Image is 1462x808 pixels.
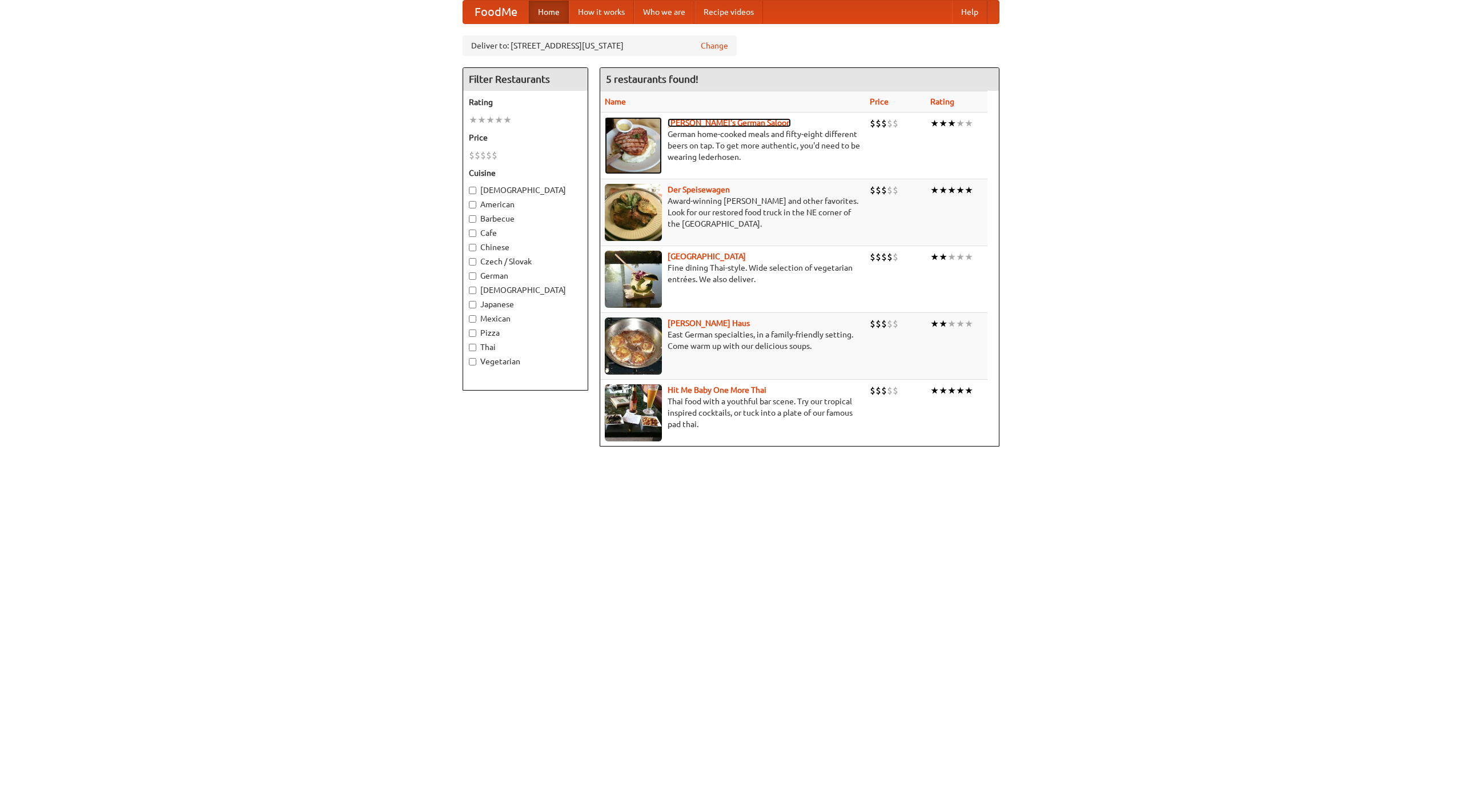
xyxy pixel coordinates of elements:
input: Chinese [469,244,476,251]
li: ★ [947,317,956,330]
li: $ [469,149,475,162]
li: ★ [930,384,939,397]
img: speisewagen.jpg [605,184,662,241]
li: $ [881,317,887,330]
input: German [469,272,476,280]
li: ★ [956,117,965,130]
li: $ [887,184,893,196]
label: German [469,270,582,282]
li: ★ [486,114,495,126]
li: $ [887,317,893,330]
a: Name [605,97,626,106]
li: $ [893,251,898,263]
label: Pizza [469,327,582,339]
label: Czech / Slovak [469,256,582,267]
li: $ [887,117,893,130]
li: $ [875,117,881,130]
li: ★ [939,117,947,130]
li: ★ [965,251,973,263]
img: kohlhaus.jpg [605,317,662,375]
li: $ [486,149,492,162]
li: $ [870,317,875,330]
div: Deliver to: [STREET_ADDRESS][US_STATE] [463,35,737,56]
a: Change [701,40,728,51]
label: Vegetarian [469,356,582,367]
a: Home [529,1,569,23]
a: Price [870,97,889,106]
li: $ [893,384,898,397]
li: $ [875,384,881,397]
b: [PERSON_NAME] Haus [668,319,750,328]
h5: Rating [469,97,582,108]
a: Hit Me Baby One More Thai [668,385,766,395]
p: Fine dining Thai-style. Wide selection of vegetarian entrées. We also deliver. [605,262,861,285]
a: Recipe videos [694,1,763,23]
img: esthers.jpg [605,117,662,174]
h4: Filter Restaurants [463,68,588,91]
a: How it works [569,1,634,23]
a: Rating [930,97,954,106]
p: East German specialties, in a family-friendly setting. Come warm up with our delicious soups. [605,329,861,352]
label: [DEMOGRAPHIC_DATA] [469,184,582,196]
li: ★ [956,251,965,263]
label: Cafe [469,227,582,239]
li: $ [875,184,881,196]
li: $ [893,317,898,330]
li: $ [480,149,486,162]
p: German home-cooked meals and fifty-eight different beers on tap. To get more authentic, you'd nee... [605,128,861,163]
label: Japanese [469,299,582,310]
img: babythai.jpg [605,384,662,441]
li: $ [893,184,898,196]
input: American [469,201,476,208]
a: Der Speisewagen [668,185,730,194]
li: ★ [939,384,947,397]
li: ★ [939,184,947,196]
input: [DEMOGRAPHIC_DATA] [469,287,476,294]
input: Czech / Slovak [469,258,476,266]
a: Who we are [634,1,694,23]
li: $ [875,251,881,263]
h5: Price [469,132,582,143]
input: Mexican [469,315,476,323]
li: ★ [477,114,486,126]
input: [DEMOGRAPHIC_DATA] [469,187,476,194]
li: ★ [965,317,973,330]
li: ★ [947,384,956,397]
a: FoodMe [463,1,529,23]
li: ★ [939,251,947,263]
b: [GEOGRAPHIC_DATA] [668,252,746,261]
label: Mexican [469,313,582,324]
li: ★ [965,184,973,196]
li: $ [887,251,893,263]
li: ★ [947,117,956,130]
li: $ [475,149,480,162]
li: ★ [956,184,965,196]
li: $ [870,184,875,196]
li: ★ [947,184,956,196]
li: $ [881,251,887,263]
label: Chinese [469,242,582,253]
li: ★ [947,251,956,263]
label: Barbecue [469,213,582,224]
input: Cafe [469,230,476,237]
li: $ [870,117,875,130]
a: [PERSON_NAME]'s German Saloon [668,118,791,127]
input: Barbecue [469,215,476,223]
li: ★ [956,317,965,330]
a: Help [952,1,987,23]
input: Pizza [469,329,476,337]
li: ★ [939,317,947,330]
li: $ [881,117,887,130]
li: ★ [495,114,503,126]
li: $ [875,317,881,330]
li: ★ [503,114,512,126]
input: Japanese [469,301,476,308]
li: ★ [956,384,965,397]
li: ★ [965,384,973,397]
li: $ [881,184,887,196]
li: ★ [930,251,939,263]
label: [DEMOGRAPHIC_DATA] [469,284,582,296]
